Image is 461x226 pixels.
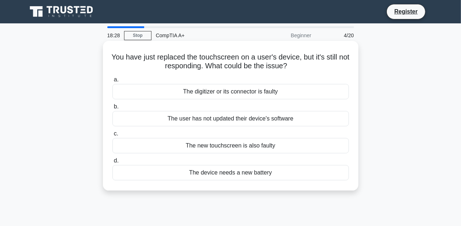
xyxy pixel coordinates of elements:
[103,28,124,43] div: 18:28
[114,76,119,83] span: a.
[114,157,119,164] span: d.
[114,103,119,110] span: b.
[252,28,316,43] div: Beginner
[316,28,358,43] div: 4/20
[124,31,151,40] a: Stop
[112,138,349,153] div: The new touchscreen is also faulty
[151,28,252,43] div: CompTIA A+
[114,130,118,137] span: c.
[112,53,350,71] h5: You have just replaced the touchscreen on a user's device, but it's still not responding. What co...
[112,84,349,99] div: The digitizer or its connector is faulty
[390,7,422,16] a: Register
[112,111,349,126] div: The user has not updated their device's software
[112,165,349,180] div: The device needs a new battery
